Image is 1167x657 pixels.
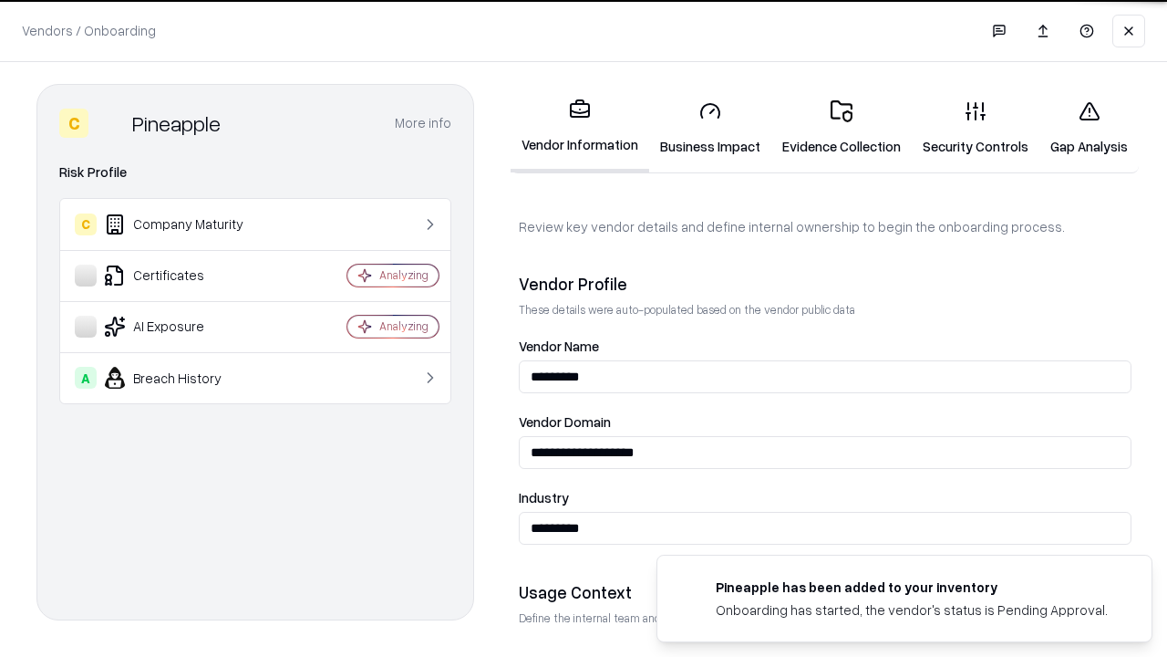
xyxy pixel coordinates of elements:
a: Business Impact [649,86,771,171]
a: Gap Analysis [1039,86,1139,171]
div: Analyzing [379,318,429,334]
p: These details were auto-populated based on the vendor public data [519,302,1131,318]
a: Vendor Information [511,84,649,172]
img: Pineapple [96,109,125,138]
div: Certificates [75,265,293,287]
button: More info [395,107,451,140]
p: Define the internal team and reason for using this vendor. This helps assess business relevance a... [519,610,1131,626]
div: Usage Context [519,581,1131,603]
div: Vendor Profile [519,273,1131,295]
div: C [75,214,97,235]
img: pineappleenergy.com [679,578,701,600]
p: Review key vendor details and define internal ownership to begin the onboarding process. [519,217,1131,236]
label: Vendor Domain [519,415,1131,429]
div: Analyzing [379,267,429,283]
div: Risk Profile [59,162,451,183]
div: Breach History [75,367,293,389]
label: Vendor Name [519,339,1131,353]
a: Evidence Collection [771,86,912,171]
div: Company Maturity [75,214,293,235]
div: A [75,367,97,389]
div: C [59,109,88,138]
div: AI Exposure [75,316,293,338]
div: Onboarding has started, the vendor's status is Pending Approval. [716,600,1108,620]
p: Vendors / Onboarding [22,21,156,40]
div: Pineapple has been added to your inventory [716,578,1108,597]
a: Security Controls [912,86,1039,171]
label: Industry [519,491,1131,505]
div: Pineapple [132,109,221,138]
